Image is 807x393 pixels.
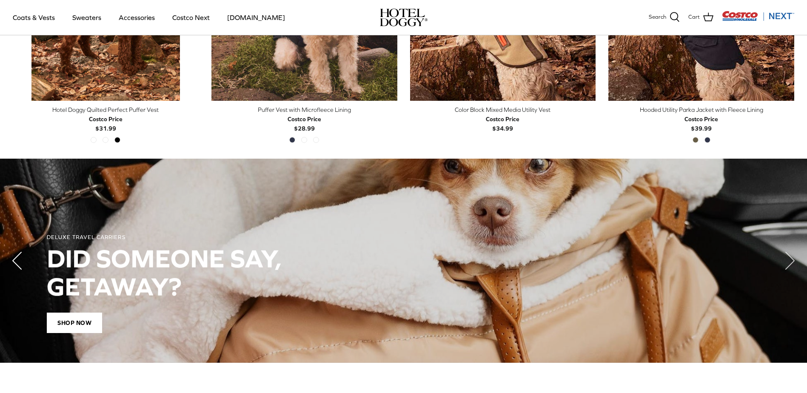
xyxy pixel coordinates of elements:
div: Costco Price [486,114,519,124]
a: [DOMAIN_NAME] [220,3,293,32]
b: $34.99 [486,114,519,132]
span: Search [649,13,666,22]
a: Cart [688,12,713,23]
button: Next [773,244,807,278]
a: Visit Costco Next [722,16,794,23]
b: $39.99 [684,114,718,132]
a: Hooded Utility Parka Jacket with Fleece Lining Costco Price$39.99 [608,105,794,134]
a: Coats & Vests [5,3,63,32]
a: hoteldoggy.com hoteldoggycom [380,9,428,26]
a: Puffer Vest with Microfleece Lining Costco Price$28.99 [211,105,397,134]
span: Cart [688,13,700,22]
img: Costco Next [722,11,794,21]
a: Color Block Mixed Media Utility Vest Costco Price$34.99 [410,105,596,134]
div: DELUXE TRAVEL CARRIERS [47,234,760,241]
span: Shop Now [47,313,102,333]
b: $31.99 [89,114,123,132]
img: hoteldoggycom [380,9,428,26]
div: Hooded Utility Parka Jacket with Fleece Lining [608,105,794,114]
div: Costco Price [89,114,123,124]
div: Costco Price [288,114,321,124]
a: Search [649,12,680,23]
h2: DID SOMEONE SAY, GETAWAY? [47,245,760,301]
a: Sweaters [65,3,109,32]
div: Puffer Vest with Microfleece Lining [211,105,397,114]
div: Hotel Doggy Quilted Perfect Puffer Vest [13,105,199,114]
a: Accessories [111,3,163,32]
b: $28.99 [288,114,321,132]
a: Hotel Doggy Quilted Perfect Puffer Vest Costco Price$31.99 [13,105,199,134]
a: Costco Next [165,3,217,32]
div: Color Block Mixed Media Utility Vest [410,105,596,114]
div: Costco Price [684,114,718,124]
